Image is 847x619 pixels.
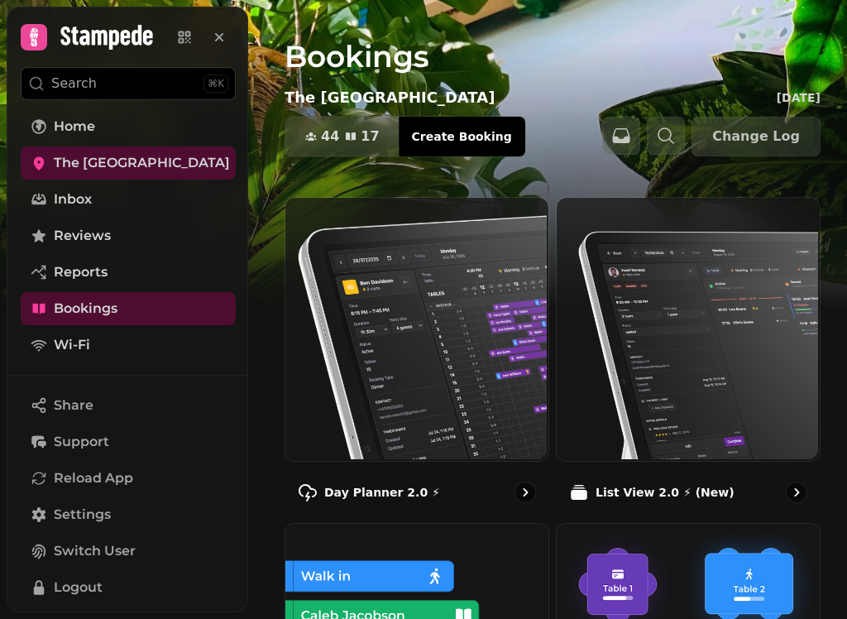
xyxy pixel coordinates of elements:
[361,130,379,143] span: 17
[203,74,228,93] div: ⌘K
[21,425,236,458] button: Support
[21,110,236,143] a: Home
[788,484,805,501] svg: go to
[54,541,136,561] span: Switch User
[54,262,108,282] span: Reports
[21,256,236,289] a: Reports
[54,578,103,597] span: Logout
[285,197,549,516] a: Day Planner 2.0 ⚡Day Planner 2.0 ⚡
[399,117,525,156] button: Create Booking
[21,329,236,362] a: Wi-Fi
[54,468,133,488] span: Reload App
[324,484,440,501] p: Day Planner 2.0 ⚡
[21,219,236,252] a: Reviews
[51,74,97,94] p: Search
[21,535,236,568] button: Switch User
[54,396,93,415] span: Share
[517,484,534,501] svg: go to
[54,117,95,137] span: Home
[21,183,236,216] a: Inbox
[21,67,236,100] button: Search⌘K
[54,299,117,319] span: Bookings
[285,117,400,156] button: 4417
[412,131,512,142] span: Create Booking
[21,571,236,604] button: Logout
[21,462,236,495] button: Reload App
[54,432,109,452] span: Support
[712,130,800,143] span: Change Log
[21,292,236,325] a: Bookings
[596,484,735,501] p: List View 2.0 ⚡ (New)
[285,86,495,109] p: The [GEOGRAPHIC_DATA]
[54,226,111,246] span: Reviews
[21,146,236,180] a: The [GEOGRAPHIC_DATA]
[555,196,818,459] img: List View 2.0 ⚡ (New)
[21,498,236,531] a: Settings
[54,190,92,209] span: Inbox
[54,505,111,525] span: Settings
[284,196,547,459] img: Day Planner 2.0 ⚡
[54,153,230,173] span: The [GEOGRAPHIC_DATA]
[54,335,90,355] span: Wi-Fi
[691,117,821,156] button: Change Log
[556,197,821,516] a: List View 2.0 ⚡ (New)List View 2.0 ⚡ (New)
[21,389,236,422] button: Share
[777,89,821,106] p: [DATE]
[321,130,339,143] span: 44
